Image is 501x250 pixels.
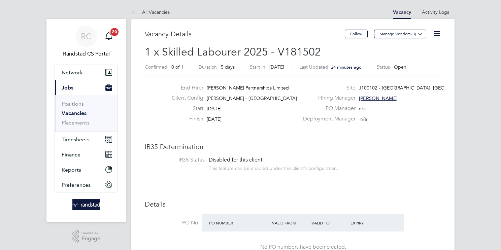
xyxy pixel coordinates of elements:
[377,64,390,70] label: Status
[393,9,411,15] a: Vacancy
[81,236,100,242] span: Engage
[55,177,118,192] button: Preferences
[207,217,270,229] div: PO Number
[166,105,203,112] label: Start
[299,84,356,92] label: Site
[46,19,126,222] nav: Main navigation
[359,85,481,91] span: J100102 - [GEOGRAPHIC_DATA], [GEOGRAPHIC_DATA]
[359,95,398,101] span: [PERSON_NAME]
[55,199,118,210] a: Go to home page
[250,64,265,70] label: Start In
[331,64,362,70] span: 24 minutes ago
[55,65,118,80] button: Network
[62,110,87,116] a: Vacancies
[299,105,356,112] label: PO Manager
[207,95,297,101] span: [PERSON_NAME] - [GEOGRAPHIC_DATA]
[131,9,170,15] a: All Vacancies
[270,217,310,229] div: Valid From
[81,32,92,41] span: RC
[221,64,235,70] span: 5 days
[145,45,321,59] span: 1 x Skilled Labourer 2025 - V181502
[62,136,90,143] span: Timesheets
[55,162,118,177] button: Reports
[62,182,91,188] span: Preferences
[55,26,118,58] a: RCRandstad CS Portal
[145,30,345,38] h3: Vacancy Details
[166,115,203,122] label: Finish
[81,230,100,236] span: Powered by
[207,106,222,112] span: [DATE]
[166,95,203,102] label: Client Config
[345,30,368,38] button: Follow
[145,200,441,209] h3: Details
[310,217,349,229] div: Valid To
[62,167,81,173] span: Reports
[299,95,356,102] label: Hiring Manager
[110,28,119,36] span: 20
[269,64,284,70] span: [DATE]
[55,147,118,162] button: Finance
[394,64,406,70] span: Open
[199,64,217,70] label: Duration
[299,64,328,70] label: Last Updated
[72,199,100,210] img: randstad-logo-retina.png
[72,230,101,243] a: Powered byEngage
[374,30,426,38] button: Manage Vendors (3)
[62,119,90,126] a: Placements
[299,115,356,122] label: Deployment Manager
[152,156,205,164] label: IR35 Status
[207,116,222,122] span: [DATE]
[166,84,203,92] label: End Hirer
[359,106,366,112] span: n/a
[422,9,449,15] a: Activity Logs
[55,132,118,147] button: Timesheets
[145,64,167,70] label: Confirmed
[62,84,73,91] span: Jobs
[209,156,264,163] span: Disabled for this client.
[62,69,83,76] span: Network
[171,64,183,70] span: 0 of 1
[145,142,441,151] h3: IR35 Determination
[209,164,338,171] div: This feature can be enabled under this client's configuration.
[55,80,118,95] button: Jobs
[55,50,118,58] span: Randstad CS Portal
[55,95,118,132] div: Jobs
[62,101,84,107] a: Positions
[62,151,80,158] span: Finance
[145,219,198,226] label: PO No
[349,217,388,229] div: Expiry
[207,85,289,91] span: [PERSON_NAME] Partnerships Limited
[102,26,115,47] a: 20
[360,116,367,122] span: n/a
